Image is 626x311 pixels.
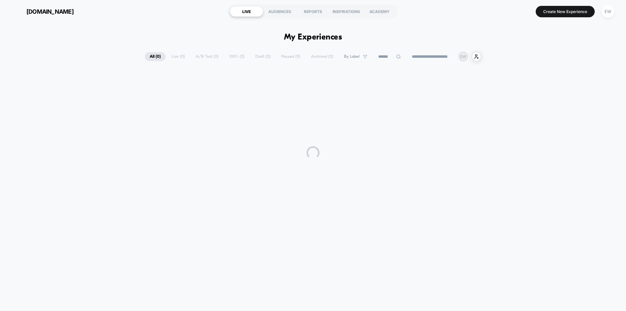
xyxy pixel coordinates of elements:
button: EW [600,5,616,18]
span: [DOMAIN_NAME] [26,8,74,15]
span: By Label [344,54,360,59]
p: EW [460,54,466,59]
div: INSPIRATIONS [330,6,363,17]
div: LIVE [230,6,263,17]
div: EW [602,5,614,18]
div: REPORTS [296,6,330,17]
h1: My Experiences [284,33,342,42]
div: ACADEMY [363,6,396,17]
button: [DOMAIN_NAME] [10,6,76,17]
div: AUDIENCES [263,6,296,17]
span: All ( 0 ) [145,52,166,61]
button: Create New Experience [536,6,595,17]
